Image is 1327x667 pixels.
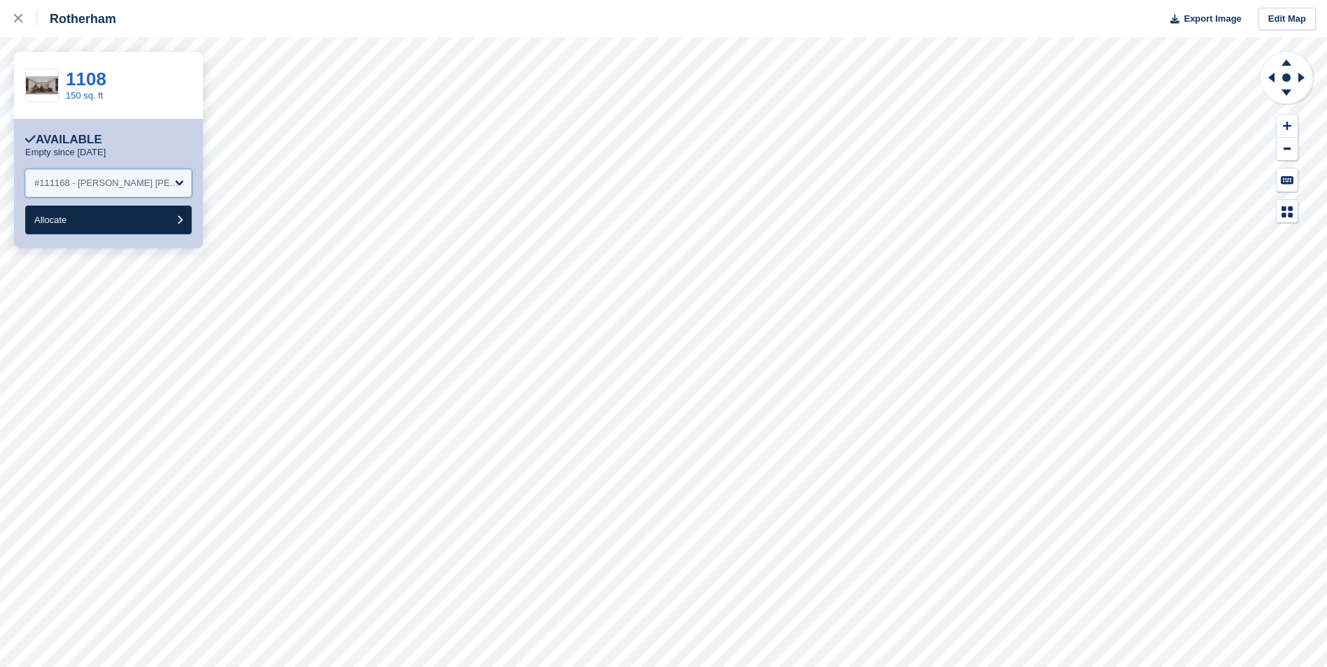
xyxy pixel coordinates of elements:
[26,76,58,94] img: 150%20SQ.FT-2.jpg
[1277,168,1298,192] button: Keyboard Shortcuts
[1277,138,1298,161] button: Zoom Out
[1277,200,1298,223] button: Map Legend
[1184,12,1241,26] span: Export Image
[34,176,183,190] div: #111168 - [PERSON_NAME] [PERSON_NAME]
[34,215,66,225] span: Allocate
[1277,115,1298,138] button: Zoom In
[1258,8,1316,31] a: Edit Map
[25,206,192,234] button: Allocate
[25,147,106,158] p: Empty since [DATE]
[37,10,116,27] div: Rotherham
[66,69,106,89] a: 1108
[25,133,102,147] div: Available
[1162,8,1242,31] button: Export Image
[66,90,103,101] a: 150 sq. ft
